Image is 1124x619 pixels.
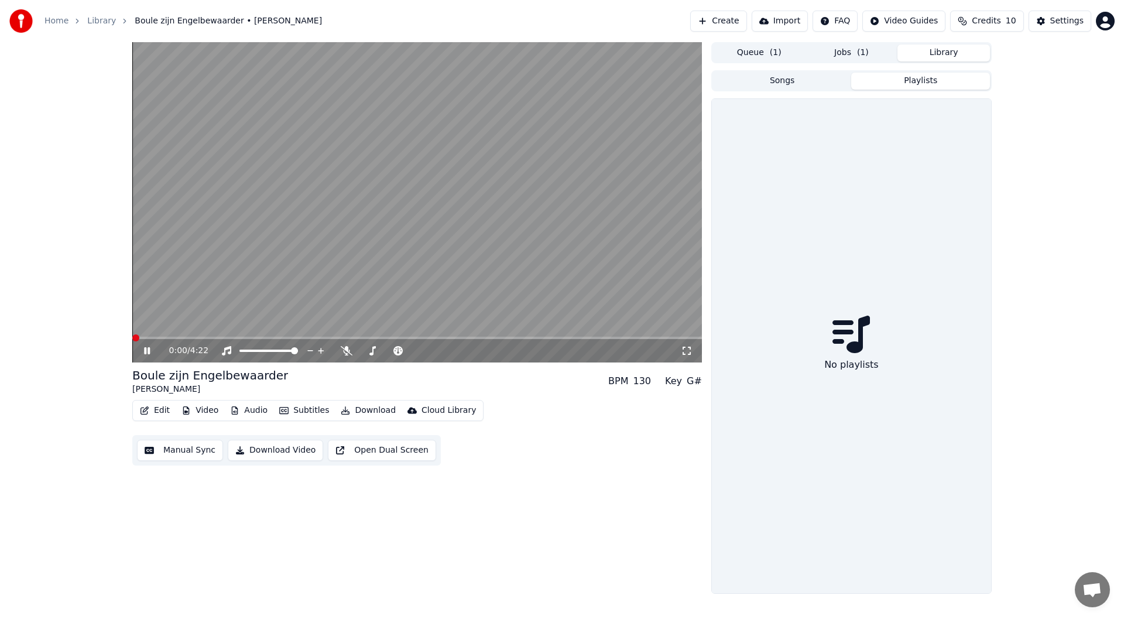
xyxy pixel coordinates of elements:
span: ( 1 ) [857,47,869,59]
div: [PERSON_NAME] [132,384,288,395]
button: Songs [713,73,852,90]
button: Download Video [228,440,323,461]
button: Credits10 [950,11,1023,32]
button: Audio [225,402,272,419]
button: Download [336,402,400,419]
span: ( 1 ) [770,47,782,59]
button: Video Guides [862,11,945,32]
img: youka [9,9,33,33]
a: Home [44,15,68,27]
button: Queue [713,45,806,61]
button: Jobs [806,45,898,61]
span: 4:22 [190,345,208,357]
div: / [169,345,197,357]
nav: breadcrumb [44,15,322,27]
button: Playlists [851,73,990,90]
button: Library [897,45,990,61]
a: Library [87,15,116,27]
button: Settings [1029,11,1091,32]
div: Cloud Library [421,405,476,416]
span: Boule zijn Engelbewaarder • [PERSON_NAME] [135,15,322,27]
a: Open de chat [1075,572,1110,607]
span: 10 [1006,15,1016,27]
div: No playlists [820,353,883,377]
div: Boule zijn Engelbewaarder [132,367,288,384]
button: Video [177,402,223,419]
button: Open Dual Screen [328,440,436,461]
button: Create [690,11,747,32]
span: 0:00 [169,345,187,357]
span: Credits [972,15,1000,27]
div: G# [687,374,702,388]
button: Edit [135,402,174,419]
div: BPM [608,374,628,388]
button: Subtitles [275,402,334,419]
div: Settings [1050,15,1084,27]
div: 130 [633,374,651,388]
div: Key [665,374,682,388]
button: Import [752,11,808,32]
button: FAQ [813,11,858,32]
button: Manual Sync [137,440,223,461]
